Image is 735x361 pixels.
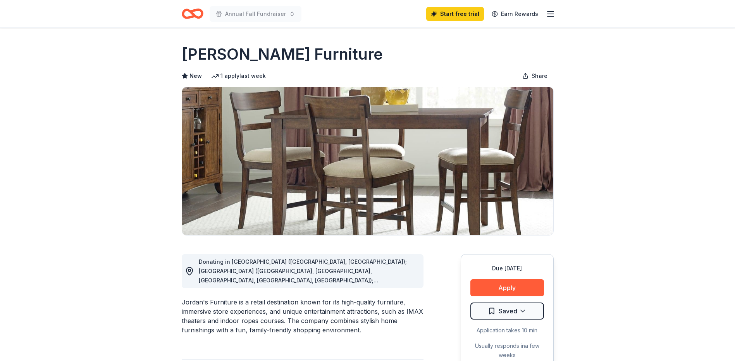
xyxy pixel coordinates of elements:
button: Apply [470,279,544,296]
span: Share [532,71,547,81]
div: 1 apply last week [211,71,266,81]
a: Start free trial [426,7,484,21]
span: Annual Fall Fundraiser [225,9,286,19]
div: Due [DATE] [470,264,544,273]
span: Saved [499,306,517,316]
button: Share [516,68,554,84]
div: Usually responds in a few weeks [470,341,544,360]
button: Annual Fall Fundraiser [210,6,301,22]
a: Home [182,5,203,23]
div: Application takes 10 min [470,326,544,335]
h1: [PERSON_NAME] Furniture [182,43,383,65]
img: Image for Jordan's Furniture [182,87,553,235]
span: Donating in [GEOGRAPHIC_DATA] ([GEOGRAPHIC_DATA], [GEOGRAPHIC_DATA]); [GEOGRAPHIC_DATA] ([GEOGRAP... [199,258,407,302]
button: Saved [470,303,544,320]
span: New [189,71,202,81]
div: Jordan's Furniture is a retail destination known for its high-quality furniture, immersive store ... [182,297,423,335]
a: Earn Rewards [487,7,543,21]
